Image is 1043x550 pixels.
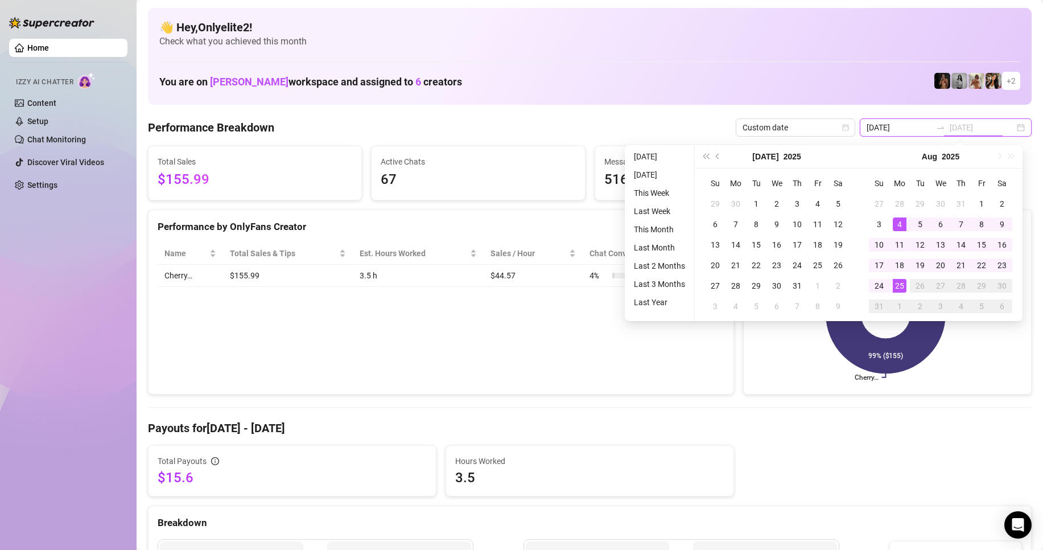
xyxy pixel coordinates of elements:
[913,197,927,211] div: 29
[787,235,807,255] td: 2025-07-17
[893,217,906,231] div: 4
[975,299,988,313] div: 5
[766,214,787,235] td: 2025-07-09
[930,276,951,296] td: 2025-08-27
[589,247,708,260] span: Chat Conversion
[934,258,947,272] div: 20
[749,299,763,313] div: 5
[164,247,207,260] span: Name
[986,73,1001,89] img: AdelDahan
[484,243,583,265] th: Sales / Hour
[893,238,906,252] div: 11
[746,296,766,317] td: 2025-08-05
[787,276,807,296] td: 2025-07-31
[975,238,988,252] div: 15
[705,255,725,276] td: 2025-07-20
[807,255,828,276] td: 2025-07-25
[27,43,49,52] a: Home
[787,214,807,235] td: 2025-07-10
[828,255,848,276] td: 2025-07-26
[942,145,959,168] button: Choose a year
[828,235,848,255] td: 2025-07-19
[78,72,96,89] img: AI Chatter
[158,455,207,467] span: Total Payouts
[971,173,992,194] th: Fr
[708,217,722,231] div: 6
[629,295,690,309] li: Last Year
[746,255,766,276] td: 2025-07-22
[790,258,804,272] div: 24
[790,279,804,293] div: 31
[971,235,992,255] td: 2025-08-15
[629,168,690,182] li: [DATE]
[158,243,223,265] th: Name
[995,279,1009,293] div: 30
[934,197,947,211] div: 30
[807,173,828,194] th: Fr
[158,265,223,287] td: Cherry…
[807,276,828,296] td: 2025-08-01
[954,299,968,313] div: 4
[158,515,1022,531] div: Breakdown
[770,258,784,272] div: 23
[746,214,766,235] td: 2025-07-08
[869,194,889,214] td: 2025-07-27
[950,121,1015,134] input: End date
[746,194,766,214] td: 2025-07-01
[910,173,930,194] th: Tu
[770,299,784,313] div: 6
[787,255,807,276] td: 2025-07-24
[811,238,824,252] div: 18
[159,35,1020,48] span: Check what you achieved this month
[968,73,984,89] img: Green
[995,258,1009,272] div: 23
[807,296,828,317] td: 2025-08-08
[770,217,784,231] div: 9
[992,296,1012,317] td: 2025-09-06
[484,265,583,287] td: $44.57
[807,194,828,214] td: 2025-07-04
[455,469,724,487] span: 3.5
[872,258,886,272] div: 17
[869,173,889,194] th: Su
[831,258,845,272] div: 26
[708,279,722,293] div: 27
[930,255,951,276] td: 2025-08-20
[934,217,947,231] div: 6
[872,238,886,252] div: 10
[936,123,945,132] span: swap-right
[725,173,746,194] th: Mo
[872,217,886,231] div: 3
[766,276,787,296] td: 2025-07-30
[889,276,910,296] td: 2025-08-25
[893,258,906,272] div: 18
[951,194,971,214] td: 2025-07-31
[971,214,992,235] td: 2025-08-08
[971,194,992,214] td: 2025-08-01
[930,296,951,317] td: 2025-09-03
[872,299,886,313] div: 31
[381,169,575,191] span: 67
[158,469,427,487] span: $15.6
[27,117,48,126] a: Setup
[455,455,724,467] span: Hours Worked
[629,277,690,291] li: Last 3 Months
[872,197,886,211] div: 27
[353,265,484,287] td: 3.5 h
[811,197,824,211] div: 4
[705,296,725,317] td: 2025-08-03
[828,296,848,317] td: 2025-08-09
[629,259,690,273] li: Last 2 Months
[910,296,930,317] td: 2025-09-02
[831,299,845,313] div: 9
[811,279,824,293] div: 1
[889,194,910,214] td: 2025-07-28
[770,279,784,293] div: 30
[913,238,927,252] div: 12
[230,247,337,260] span: Total Sales & Tips
[1004,511,1032,539] div: Open Intercom Messenger
[148,420,1032,436] h4: Payouts for [DATE] - [DATE]
[790,197,804,211] div: 3
[746,235,766,255] td: 2025-07-15
[729,238,743,252] div: 14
